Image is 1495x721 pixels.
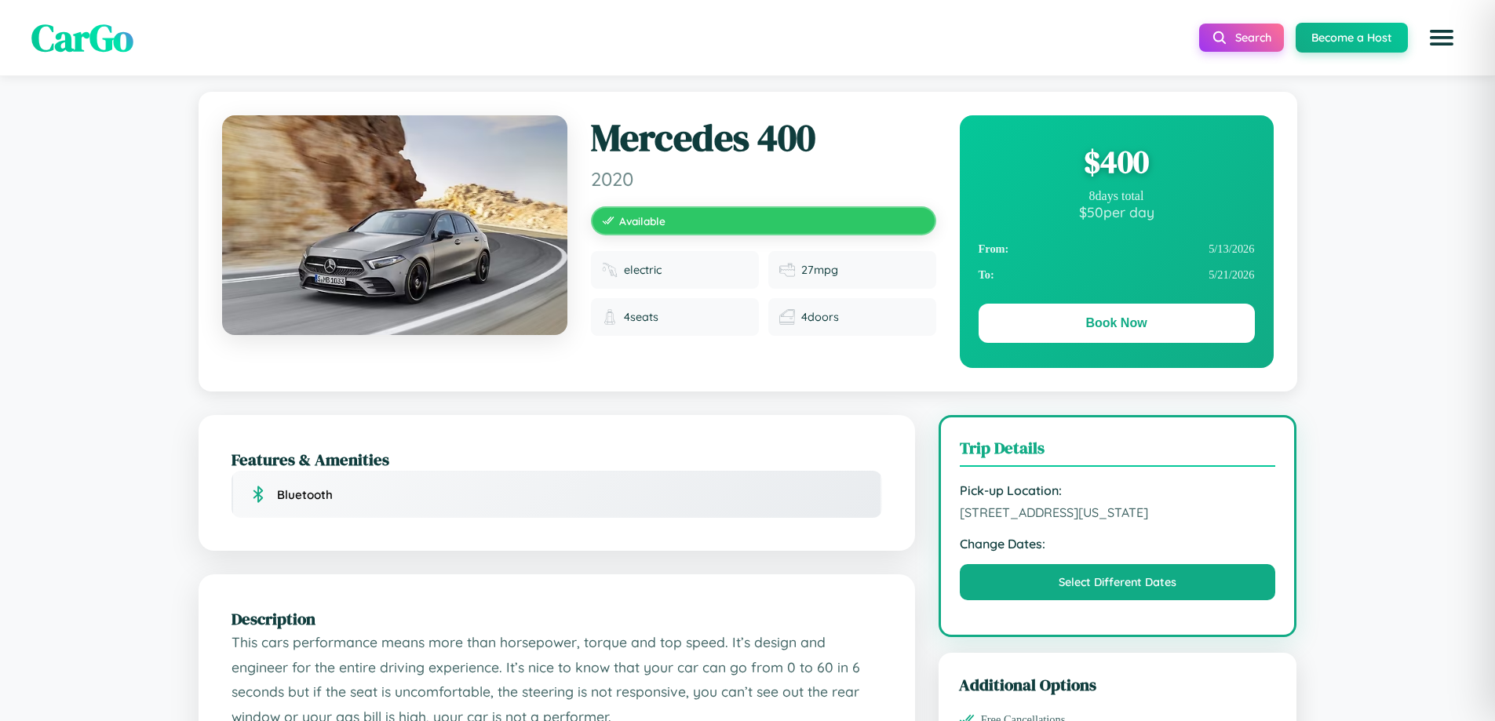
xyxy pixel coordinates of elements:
[801,263,838,277] span: 27 mpg
[960,436,1276,467] h3: Trip Details
[1420,16,1464,60] button: Open menu
[624,310,658,324] span: 4 seats
[960,504,1276,520] span: [STREET_ADDRESS][US_STATE]
[979,203,1255,220] div: $ 50 per day
[979,304,1255,343] button: Book Now
[979,268,994,282] strong: To:
[591,167,936,191] span: 2020
[979,262,1255,288] div: 5 / 21 / 2026
[624,263,662,277] span: electric
[1296,23,1408,53] button: Become a Host
[779,262,795,278] img: Fuel efficiency
[801,310,839,324] span: 4 doors
[1235,31,1271,45] span: Search
[979,189,1255,203] div: 8 days total
[1199,24,1284,52] button: Search
[979,236,1255,262] div: 5 / 13 / 2026
[602,309,618,325] img: Seats
[232,607,882,630] h2: Description
[960,564,1276,600] button: Select Different Dates
[960,482,1276,498] strong: Pick-up Location:
[979,140,1255,183] div: $ 400
[222,115,567,335] img: Mercedes 400 2020
[277,487,333,502] span: Bluetooth
[779,309,795,325] img: Doors
[591,115,936,161] h1: Mercedes 400
[959,673,1277,696] h3: Additional Options
[979,242,1009,256] strong: From:
[232,448,882,471] h2: Features & Amenities
[31,12,133,64] span: CarGo
[602,262,618,278] img: Fuel type
[619,214,665,228] span: Available
[960,536,1276,552] strong: Change Dates:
